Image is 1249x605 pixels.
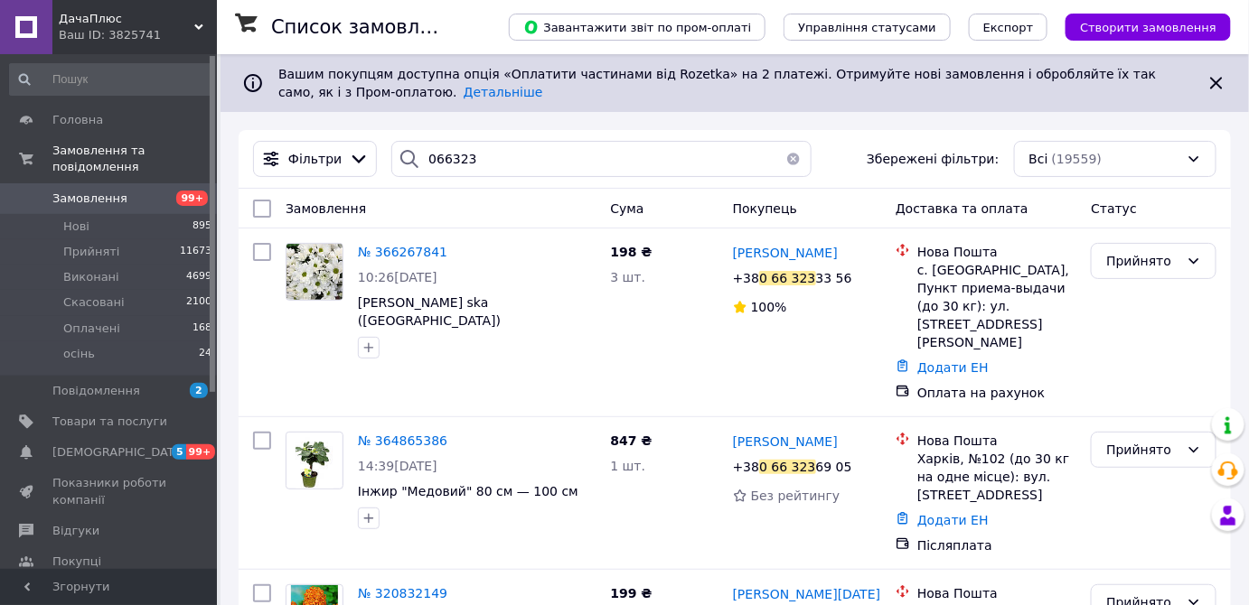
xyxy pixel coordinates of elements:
div: 0 66 323 [759,460,815,474]
span: Всі [1029,150,1048,168]
span: 11673 [180,244,211,260]
span: Нові [63,219,89,235]
button: Завантажити звіт по пром-оплаті [509,14,765,41]
a: Фото товару [286,432,343,489]
span: Відгуки [52,523,99,539]
span: Товари та послуги [52,414,167,430]
input: Пошук [9,63,213,96]
span: Створити замовлення [1080,21,1216,34]
span: осінь [63,346,95,362]
div: Ваш ID: 3825741 [59,27,217,43]
div: Нова Пошта [917,584,1076,602]
a: Додати ЕН [917,360,989,375]
span: Головна [52,112,103,128]
span: 847 ₴ [610,433,652,448]
span: [PERSON_NAME] [733,246,838,260]
a: Додати ЕН [917,513,989,527]
div: 0 66 323 [759,271,815,285]
span: +380 66 32369 05 [733,460,852,474]
span: 99+ [176,191,208,206]
a: Інжир "Медовий" 80 см — 100 см [358,484,578,498]
a: № 364865386 [358,433,447,448]
button: Створити замовлення [1066,14,1231,41]
a: [PERSON_NAME][DATE] [733,585,881,603]
span: 4699 [186,269,211,285]
span: [PERSON_NAME] [733,434,838,449]
span: 895 [193,219,211,235]
span: (19559) [1052,152,1102,166]
a: № 366267841 [358,245,447,259]
div: Нова Пошта [917,432,1076,450]
span: Завантажити звіт по пром-оплаті [523,19,751,35]
span: Без рейтингу [751,489,840,503]
span: 100% [751,300,787,314]
span: Експорт [983,21,1034,34]
span: Прийняті [63,244,119,260]
span: Повідомлення [52,383,140,399]
span: 2 [190,383,208,398]
div: Оплата на рахунок [917,384,1076,402]
span: Покупці [52,554,101,570]
a: [PERSON_NAME] ska ([GEOGRAPHIC_DATA]) [358,295,501,328]
div: Нова Пошта [917,243,1076,261]
button: Експорт [969,14,1048,41]
span: Замовлення [286,201,366,216]
span: ДачаПлюс [59,11,194,27]
span: 1 шт. [610,459,645,473]
div: Післяплата [917,536,1076,554]
span: 168 [193,321,211,337]
div: Прийнято [1106,251,1179,271]
span: Замовлення [52,191,127,207]
span: +380 66 32333 56 [733,271,852,285]
span: [DEMOGRAPHIC_DATA] [52,444,186,461]
span: 199 ₴ [610,586,652,600]
span: Оплачені [63,321,120,337]
span: Збережені фільтри: [867,150,999,168]
div: Прийнято [1106,440,1179,460]
a: [PERSON_NAME] [733,244,838,262]
span: 10:26[DATE] [358,270,437,284]
span: Виконані [63,269,119,285]
span: Cума [610,201,643,216]
span: Управління статусами [798,21,936,34]
span: 198 ₴ [610,245,652,259]
span: Статус [1091,201,1137,216]
a: Створити замовлення [1047,19,1231,33]
span: Вашим покупцям доступна опція «Оплатити частинами від Rozetka» на 2 платежі. Отримуйте нові замов... [278,67,1156,99]
span: [PERSON_NAME][DATE] [733,587,881,601]
span: Фільтри [288,150,342,168]
span: Скасовані [63,294,125,311]
span: 99+ [186,444,216,460]
a: Детальніше [464,85,543,99]
span: Покупець [733,201,797,216]
input: Пошук за номером замовлення, ПІБ покупця, номером телефону, Email, номером накладної [391,141,812,177]
button: Очистить [775,141,812,177]
span: 14:39[DATE] [358,459,437,473]
img: Фото товару [286,244,343,300]
span: 3 шт. [610,270,645,284]
span: Замовлення та повідомлення [52,143,217,175]
div: с. [GEOGRAPHIC_DATA], Пункт приема-выдачи (до 30 кг): ул. [STREET_ADDRESS][PERSON_NAME] [917,261,1076,351]
a: Фото товару [286,243,343,301]
img: Фото товару [296,433,333,489]
span: Доставка та оплата [896,201,1028,216]
span: 24 [199,346,211,362]
span: 2100 [186,294,211,311]
h1: Список замовлень [271,16,455,38]
a: [PERSON_NAME] [733,433,838,451]
div: Харків, №102 (до 30 кг на одне місце): вул. [STREET_ADDRESS] [917,450,1076,504]
a: № 320832149 [358,586,447,600]
span: 5 [172,444,186,460]
span: Показники роботи компанії [52,475,167,507]
button: Управління статусами [784,14,951,41]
